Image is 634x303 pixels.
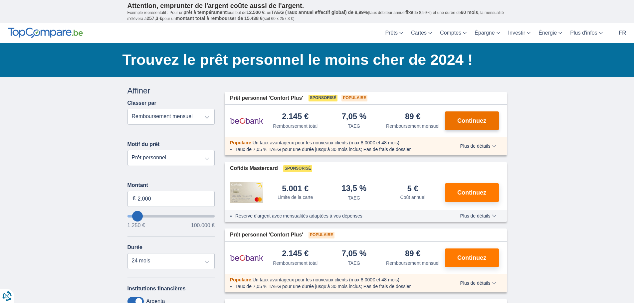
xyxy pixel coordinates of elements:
div: Affiner [127,85,215,96]
button: Plus de détails [455,213,501,219]
div: : [225,276,446,283]
div: 7,05 % [341,112,366,121]
a: fr [615,23,630,43]
div: 5 € [407,185,418,193]
span: Populaire [309,232,334,238]
span: Prêt personnel 'Confort Plus' [230,94,303,102]
label: Classer par [127,100,156,106]
span: prêt à tempérament [183,10,227,15]
span: fixe [405,10,413,15]
div: TAEG [348,123,360,129]
div: Coût annuel [400,194,425,201]
label: Montant [127,182,215,188]
span: 100.000 € [191,223,215,228]
a: Plus d'infos [566,23,606,43]
span: Populaire [230,140,251,145]
span: 12.500 € [247,10,265,15]
div: TAEG [348,195,360,201]
label: Motif du prêt [127,141,160,147]
span: Prêt personnel 'Confort Plus' [230,231,303,239]
span: € [133,195,136,203]
span: 257,3 € [147,16,162,21]
span: Un taux avantageux pour les nouveaux clients (max 8.000€ et 48 mois) [253,140,399,145]
div: 2.145 € [282,112,309,121]
span: 1.250 € [127,223,145,228]
div: Remboursement total [273,123,317,129]
div: 5.001 € [282,185,309,193]
span: Plus de détails [460,281,496,285]
a: Investir [504,23,535,43]
a: Énergie [534,23,566,43]
li: Taux de 7,05 % TAEG pour une durée jusqu’à 30 mois inclus; Pas de frais de dossier [235,283,441,290]
span: 60 mois [461,10,478,15]
a: Prêts [381,23,407,43]
li: Réserve d'argent avec mensualités adaptées à vos dépenses [235,213,441,219]
span: Continuez [457,255,486,261]
input: wantToBorrow [127,215,215,218]
button: Plus de détails [455,143,501,149]
div: : [225,139,446,146]
a: Cartes [407,23,436,43]
p: Exemple représentatif : Pour un tous but de , un (taux débiteur annuel de 8,99%) et une durée de ... [127,10,507,22]
div: 2.145 € [282,249,309,258]
button: Plus de détails [455,280,501,286]
span: Sponsorisé [309,95,337,101]
span: Sponsorisé [283,165,312,172]
span: Continuez [457,190,486,196]
label: Institutions financières [127,286,186,292]
img: pret personnel Cofidis CC [230,182,263,203]
div: 13,5 % [341,184,366,193]
button: Continuez [445,111,499,130]
span: Plus de détails [460,214,496,218]
button: Continuez [445,248,499,267]
span: Continuez [457,118,486,124]
button: Continuez [445,183,499,202]
a: Épargne [471,23,504,43]
div: Remboursement total [273,260,317,266]
li: Taux de 7,05 % TAEG pour une durée jusqu’à 30 mois inclus; Pas de frais de dossier [235,146,441,153]
span: Plus de détails [460,144,496,148]
div: TAEG [348,260,360,266]
img: TopCompare [8,28,83,38]
a: Comptes [436,23,471,43]
img: pret personnel Beobank [230,112,263,129]
p: Attention, emprunter de l'argent coûte aussi de l'argent. [127,2,507,10]
div: Remboursement mensuel [386,260,439,266]
div: Remboursement mensuel [386,123,439,129]
img: pret personnel Beobank [230,249,263,266]
div: 89 € [405,249,421,258]
span: Populaire [230,277,251,282]
div: Limite de la carte [278,194,313,201]
label: Durée [127,244,142,250]
span: Populaire [341,95,367,101]
span: Un taux avantageux pour les nouveaux clients (max 8.000€ et 48 mois) [253,277,399,282]
span: Cofidis Mastercard [230,165,278,172]
span: montant total à rembourser de 15.438 € [176,16,263,21]
div: 7,05 % [341,249,366,258]
div: 89 € [405,112,421,121]
span: TAEG (Taux annuel effectif global) de 8,99% [271,10,368,15]
h1: Trouvez le prêt personnel le moins cher de 2024 ! [122,50,507,70]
